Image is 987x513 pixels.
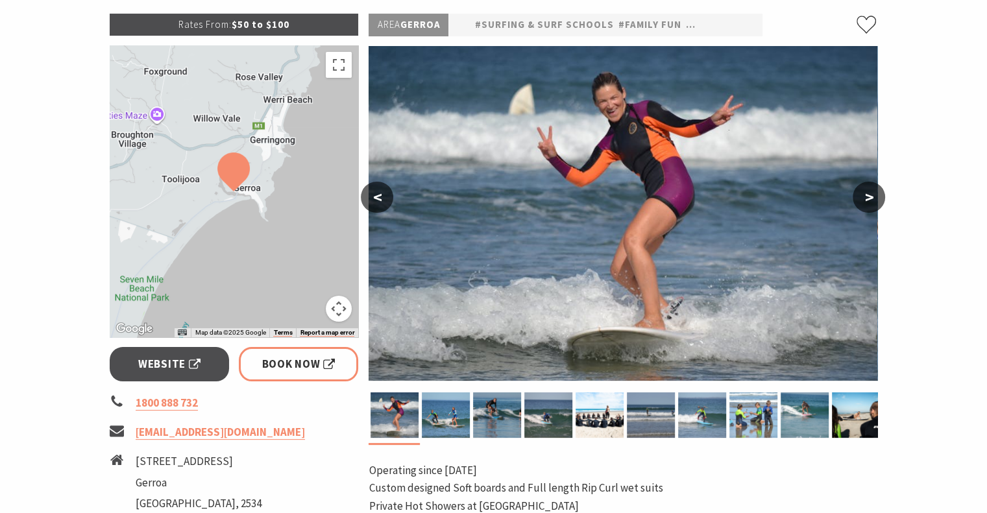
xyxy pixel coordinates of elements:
[136,396,198,411] a: 1800 888 732
[369,46,877,381] img: Adult surf lessons
[262,355,335,373] span: Book Now
[178,18,232,30] span: Rates From:
[853,182,885,213] button: >
[136,495,262,512] li: [GEOGRAPHIC_DATA], 2534
[195,329,265,336] span: Map data ©2025 Google
[300,329,354,337] a: Report a map error
[422,392,470,438] img: Kids surf lessons
[524,392,572,438] img: Kids surf lessons
[136,425,305,440] a: [EMAIL_ADDRESS][DOMAIN_NAME]
[113,320,156,337] img: Google
[110,14,359,36] p: $50 to $100
[136,474,262,492] li: Gerroa
[377,18,400,30] span: Area
[627,392,675,438] img: Family Surf Lessons
[326,52,352,78] button: Toggle fullscreen view
[239,347,359,381] a: Book Now
[113,320,156,337] a: Open this area in Google Maps (opens a new window)
[729,392,777,438] img: Seven Mile Beach Gerroa
[678,392,726,438] img: Full wetsuits included
[781,392,829,438] img: Girls only lessons
[361,182,393,213] button: <
[369,14,448,36] p: Gerroa
[110,347,230,381] a: Website
[136,453,262,470] li: [STREET_ADDRESS]
[371,392,419,438] img: Adult surf lessons
[685,17,787,33] a: #Sports & Fitness
[474,17,613,33] a: #Surfing & Surf Schools
[178,328,187,337] button: Keyboard shortcuts
[832,392,880,438] img: Private lessons
[138,355,201,373] span: Website
[326,296,352,322] button: Map camera controls
[576,392,624,438] img: Group discounts
[273,329,292,337] a: Terms (opens in new tab)
[618,17,681,33] a: #Family Fun
[473,392,521,438] img: All ages welcome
